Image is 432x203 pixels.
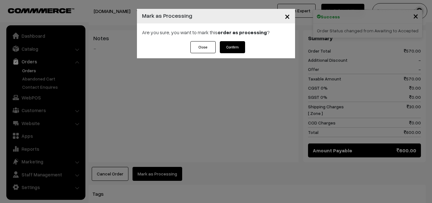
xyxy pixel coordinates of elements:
div: Are you sure, you want to mark this ? [137,23,295,41]
button: Close [280,6,295,26]
span: × [285,10,290,22]
strong: order as processing [218,29,267,35]
button: Close [190,41,216,53]
h4: Mark as Processing [142,11,192,20]
button: Confirm [220,41,245,53]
